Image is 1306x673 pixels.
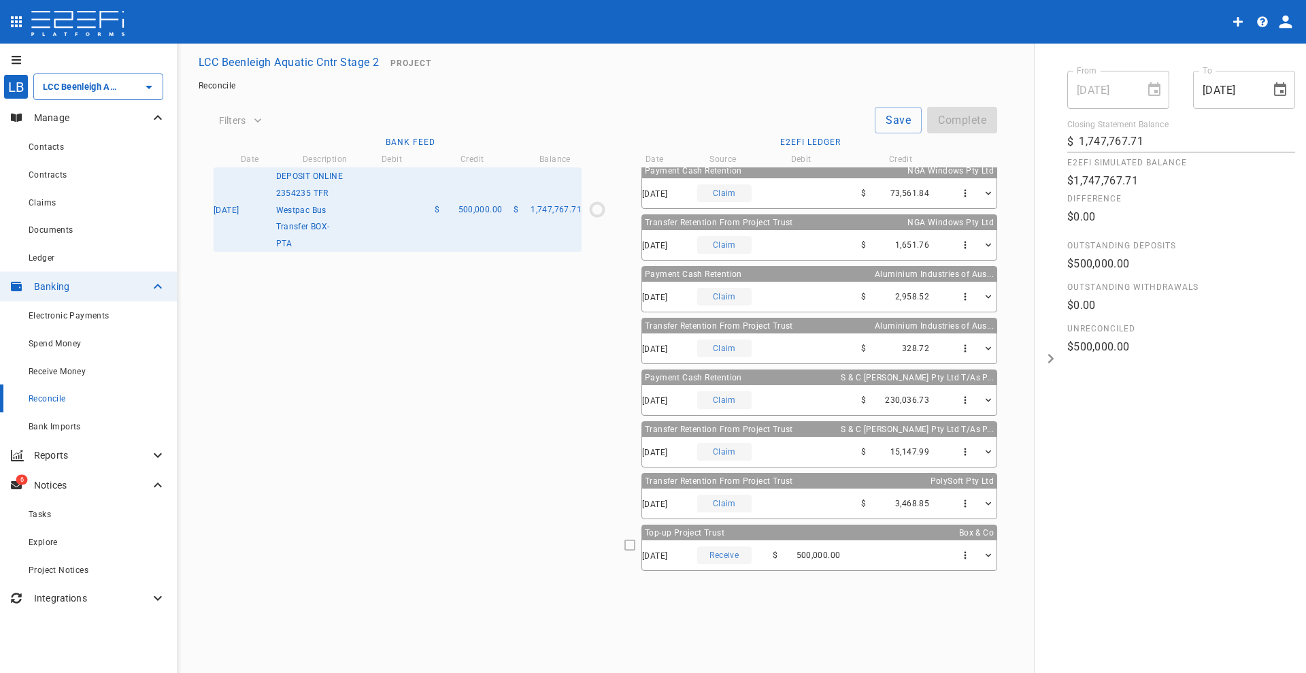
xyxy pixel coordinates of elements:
span: Payment Cash Retention [645,269,742,279]
span: [DATE] [642,189,667,199]
button: Open [139,78,158,97]
p: Banking [34,280,150,293]
p: $ [1067,134,1073,150]
p: Notices [34,478,150,492]
span: 3,468.85 [895,499,929,508]
span: Unreconciled [1067,324,1295,333]
span: Credit [889,154,912,164]
span: [DATE] [642,241,667,250]
span: 1,651.76 [895,240,929,250]
span: 500,000.00 [458,205,503,214]
span: $ [861,240,866,250]
span: E2EFi Ledger [780,137,841,147]
div: $0.00 / $500,000.00 [587,199,607,220]
span: Outstanding Withdrawals [1067,282,1295,292]
span: Transfer Retention From Project Trust [645,476,793,486]
span: Aluminium Industries of Aus... [875,321,994,331]
span: Receive Money [29,367,86,376]
span: Payment Cash Retention [645,373,742,382]
span: E2EFi Simulated Balance [1067,158,1295,167]
span: 15,147.99 [890,447,930,457]
span: $ [861,447,866,457]
span: [DATE] [642,551,667,561]
span: Explore [29,538,58,547]
span: Transfer Retention From Project Trust [645,425,793,434]
p: Manage [34,111,150,125]
span: Contacts [29,142,64,152]
span: S & C [PERSON_NAME] Pty Ltd T/As P... [841,425,994,434]
span: Balance [539,154,571,164]
span: $ [861,292,866,301]
span: [DATE] [214,206,239,215]
a: Reconcile [199,81,236,91]
input: dd/mm/yyyy [1067,71,1135,109]
span: Debit [791,154,811,164]
span: NGA Windows Pty Ltd [907,166,994,176]
span: Outstanding Deposits [1067,241,1295,250]
span: Bank Feed [386,137,435,147]
p: $500,000.00 [1067,339,1295,355]
button: Choose date, selected date is Sep 18, 2025 [1267,76,1294,103]
span: Difference [1067,194,1295,203]
span: Date [241,154,259,164]
span: [DATE] [642,293,667,302]
span: Transfer Retention From Project Trust [645,321,793,331]
span: $ [435,205,439,214]
span: [DATE] [642,448,667,457]
span: Electronic Payments [29,311,110,321]
span: Source [709,154,736,164]
p: $0.00 [1067,297,1295,313]
p: Integrations [34,591,150,605]
span: 2,958.52 [895,292,929,301]
span: Box & Co [959,528,994,538]
span: $ [861,395,866,405]
span: Filters [219,115,246,126]
span: NGA Windows Pty Ltd [907,218,994,227]
span: Debit [382,154,402,164]
span: 328.72 [902,344,929,353]
span: Payment Cash Retention [645,166,742,176]
span: $ [514,205,518,214]
nav: breadcrumb [199,81,1284,91]
span: Aluminium Industries of Aus... [875,269,994,279]
span: Spend Money [29,339,81,348]
span: Project [390,59,431,68]
span: PolySoft Pty Ltd [931,476,994,486]
span: 230,036.73 [885,395,929,405]
span: Bank Imports [29,422,81,431]
span: 6 [16,475,28,485]
span: $ [861,188,866,198]
button: Filters [214,110,267,131]
button: open drawer [1035,44,1067,673]
span: Project Notices [29,565,88,575]
span: Claims [29,198,56,208]
span: Reconcile [29,394,66,404]
span: 1,747,767.71 [531,205,582,214]
span: DEPOSIT ONLINE 2354235 TFR Westpac Bus Transfer BOX-PTA [276,171,344,248]
p: $500,000.00 [1067,256,1295,272]
span: 73,561.84 [890,188,930,198]
span: Contracts [29,170,67,180]
span: $ [861,344,866,353]
div: LB [3,74,29,99]
p: $1,747,767.71 [1067,173,1295,188]
span: $ [773,551,777,560]
span: [DATE] [642,396,667,406]
span: Description [303,154,347,164]
span: Documents [29,225,73,235]
p: Reports [34,448,150,462]
span: $ [861,499,866,508]
span: Tasks [29,510,51,519]
input: LCC Beenleigh Aquatic Cntr Stage 2 [39,80,119,94]
span: [DATE] [642,499,667,509]
button: LCC Beenleigh Aquatic Cntr Stage 2 [193,49,385,76]
span: Ledger [29,253,54,263]
span: [DATE] [642,344,667,354]
span: Transfer Retention From Project Trust [645,218,793,227]
input: dd/mm/yyyy [1193,71,1261,109]
span: Credit [461,154,484,164]
span: 500,000.00 [797,551,841,560]
button: Save [875,107,922,133]
span: S & C [PERSON_NAME] Pty Ltd T/As P... [841,373,994,382]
